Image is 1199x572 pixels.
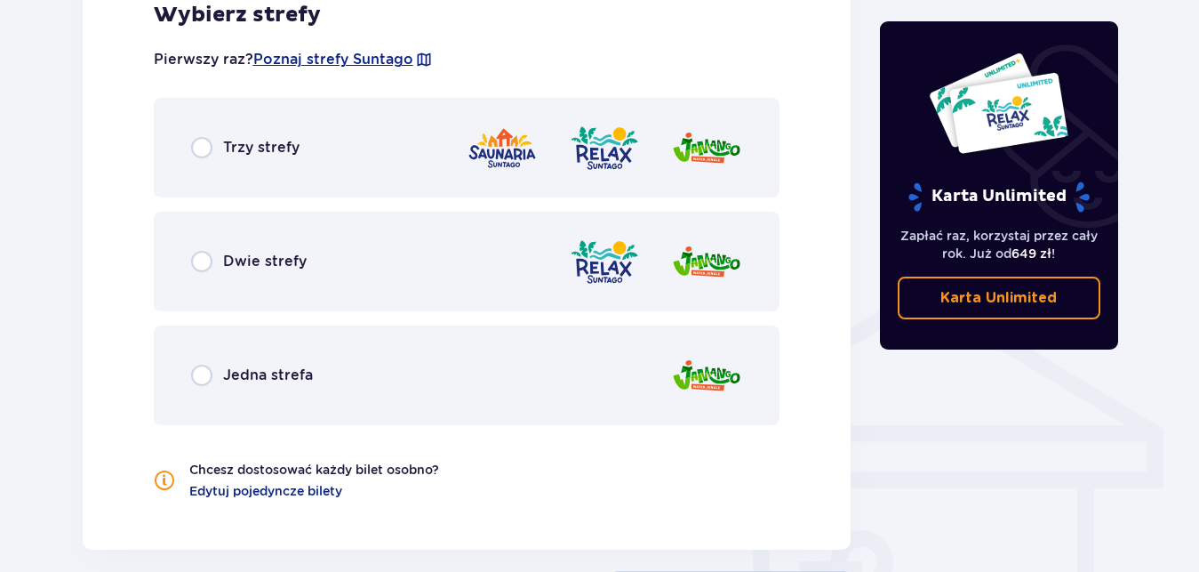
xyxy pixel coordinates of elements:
[907,181,1091,213] p: Karta Unlimited
[154,2,780,28] h2: Wybierz strefy
[928,52,1069,155] img: Dwie karty całoroczne do Suntago z napisem 'UNLIMITED RELAX', na białym tle z tropikalnymi liśćmi...
[189,461,439,479] p: Chcesz dostosować każdy bilet osobno?
[223,138,300,157] span: Trzy strefy
[253,50,413,69] a: Poznaj strefy Suntago
[940,288,1057,308] p: Karta Unlimited
[898,277,1100,319] a: Karta Unlimited
[671,123,742,173] img: Jamango
[569,237,640,287] img: Relax
[223,252,307,271] span: Dwie strefy
[1011,246,1051,261] span: 649 zł
[223,366,313,385] span: Jedna strefa
[467,123,538,173] img: Saunaria
[671,237,742,287] img: Jamango
[898,227,1100,262] p: Zapłać raz, korzystaj przez cały rok. Już od !
[671,350,742,401] img: Jamango
[189,482,342,500] a: Edytuj pojedyncze bilety
[569,123,640,173] img: Relax
[154,50,433,69] p: Pierwszy raz?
